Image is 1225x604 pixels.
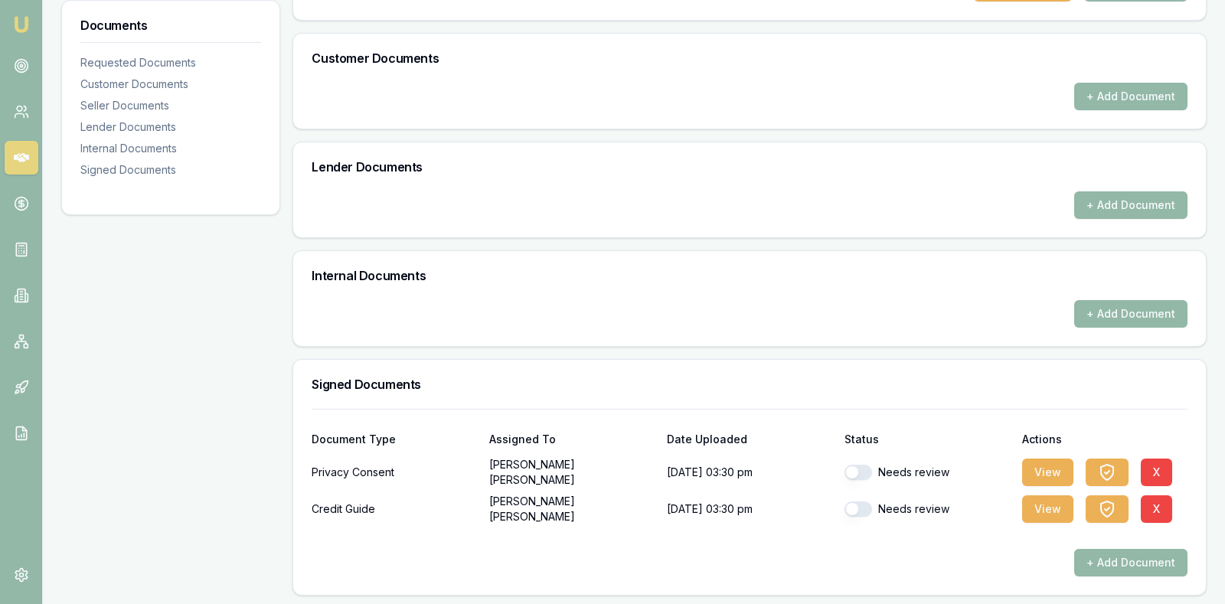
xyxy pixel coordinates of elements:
div: Customer Documents [80,77,261,92]
div: Internal Documents [80,141,261,156]
button: + Add Document [1074,83,1187,110]
h3: Internal Documents [312,269,1187,282]
div: Date Uploaded [667,434,832,445]
div: Assigned To [489,434,655,445]
div: Lender Documents [80,119,261,135]
button: + Add Document [1074,191,1187,219]
div: Privacy Consent [312,457,477,488]
div: Needs review [844,501,1010,517]
button: + Add Document [1074,549,1187,576]
p: [PERSON_NAME] [PERSON_NAME] [489,494,655,524]
div: Status [844,434,1010,445]
div: Signed Documents [80,162,261,178]
div: Credit Guide [312,494,477,524]
div: Seller Documents [80,98,261,113]
h3: Signed Documents [312,378,1187,390]
button: X [1141,459,1172,486]
div: Needs review [844,465,1010,480]
h3: Lender Documents [312,161,1187,173]
h3: Customer Documents [312,52,1187,64]
button: X [1141,495,1172,523]
button: View [1022,495,1073,523]
div: Document Type [312,434,477,445]
button: + Add Document [1074,300,1187,328]
p: [PERSON_NAME] [PERSON_NAME] [489,457,655,488]
p: [DATE] 03:30 pm [667,457,832,488]
img: emu-icon-u.png [12,15,31,34]
p: [DATE] 03:30 pm [667,494,832,524]
div: Actions [1022,434,1187,445]
h3: Documents [80,19,261,31]
div: Requested Documents [80,55,261,70]
button: View [1022,459,1073,486]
